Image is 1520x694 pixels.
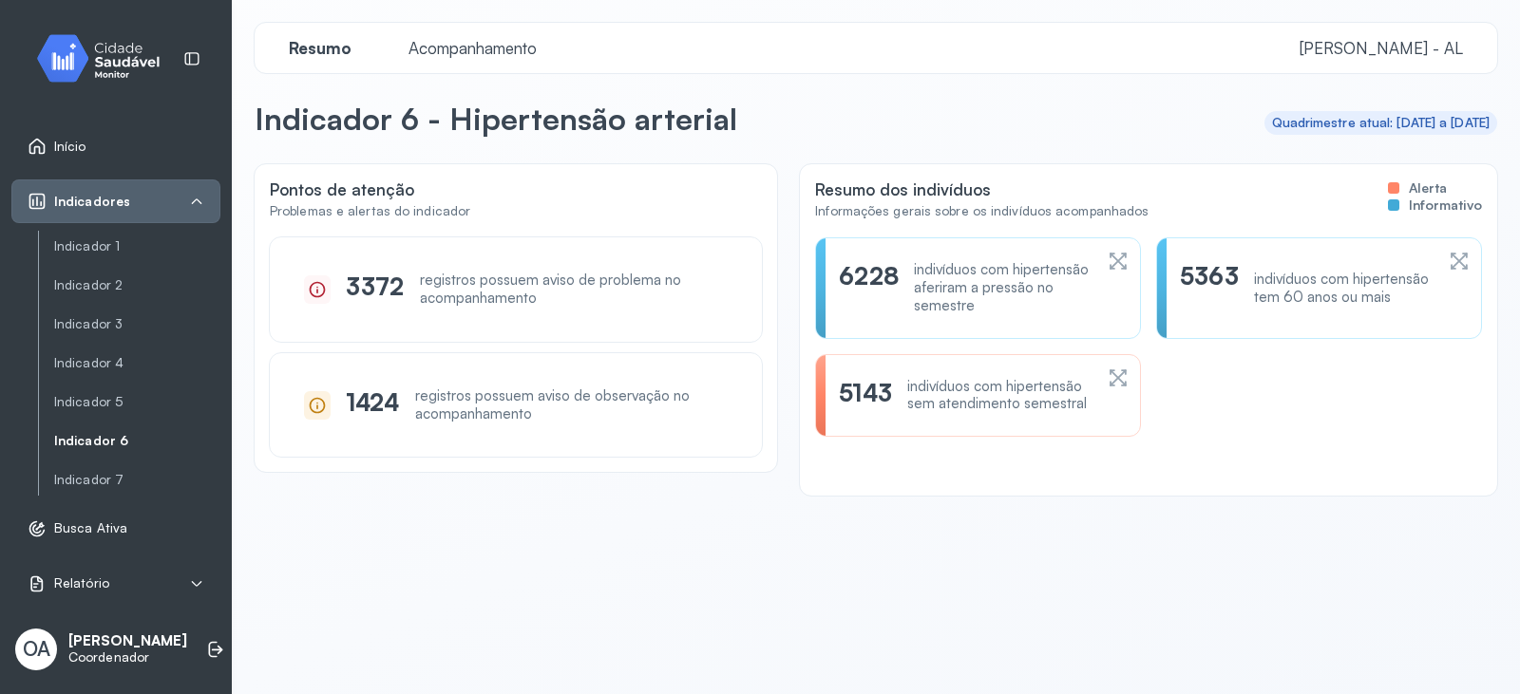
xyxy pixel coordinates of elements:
a: Indicador 5 [54,390,220,414]
div: Problemas e alertas do indicador [270,203,470,219]
div: registros possuem aviso de problema no acompanhamento [420,272,729,308]
p: [PERSON_NAME] [68,632,187,650]
span: Alerta [1409,179,1447,197]
a: Indicador 7 [54,468,220,492]
a: Indicador 2 [54,273,220,297]
div: indivíduos com hipertensão tem 60 anos ou mais [1254,271,1434,307]
div: Resumo dos indivíduos [815,179,1149,199]
a: Busca Ativa [28,519,204,538]
span: Informativo [1409,197,1482,214]
div: Pontos de atenção [270,179,470,199]
a: Indicador 3 [54,312,220,336]
img: monitor.svg [20,30,191,86]
div: 5143 [839,378,892,414]
a: Acompanhamento [389,39,556,58]
a: Indicador 2 [54,277,220,293]
span: Busca Ativa [54,520,127,536]
div: 6228 [839,261,899,314]
div: Pontos de atenção [270,179,762,237]
a: Indicador 4 [54,351,220,375]
div: Resumo dos indivíduos [815,179,1482,237]
a: Indicador 6 [54,433,220,449]
span: Resumo [277,38,363,58]
a: Indicador 3 [54,316,220,332]
a: Indicador 1 [54,238,220,254]
span: OA [23,636,50,661]
div: 3372 [346,272,405,308]
a: Indicador 6 [54,429,220,453]
span: Início [54,139,86,155]
div: Quadrimestre atual: [DATE] a [DATE] [1272,115,1491,131]
a: Indicador 7 [54,472,220,488]
a: Indicador 1 [54,234,220,258]
a: Indicador 4 [54,355,220,371]
a: Indicador 5 [54,394,220,410]
div: indivíduos com hipertensão aferiram a pressão no semestre [914,261,1092,314]
div: 1424 [346,387,400,423]
p: Coordenador [68,649,187,666]
a: Resumo [270,39,370,58]
span: [PERSON_NAME] - AL [1300,38,1463,58]
p: Indicador 6 - Hipertensão arterial [255,100,737,138]
span: Acompanhamento [397,38,548,58]
div: 5363 [1180,261,1239,314]
span: Indicadores [54,194,130,210]
span: Relatório [54,575,109,591]
div: registros possuem aviso de observação no acompanhamento [415,387,729,423]
div: indivíduos com hipertensão sem atendimento semestral [907,378,1092,414]
a: Início [28,137,204,156]
div: Informações gerais sobre os indivíduos acompanhados [815,203,1149,219]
